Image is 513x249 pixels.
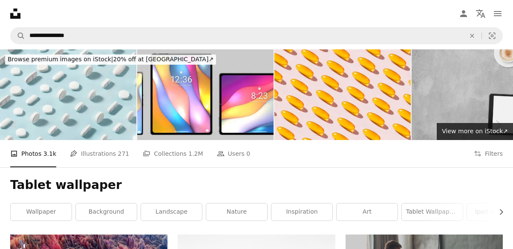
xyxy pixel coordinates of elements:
button: Language [472,5,489,22]
span: 20% off at [GEOGRAPHIC_DATA] ↗ [8,56,213,63]
span: View more on iStock ↗ [442,128,508,135]
a: inspiration [271,203,332,220]
a: Next [483,84,513,166]
img: Soft Fish Oil Capsules on Pink Background [274,49,411,140]
a: background [76,203,137,220]
a: Users 0 [217,140,251,167]
a: landscape [141,203,202,220]
span: 1.2M [188,149,203,158]
button: Search Unsplash [11,28,25,44]
a: wallpaper [11,203,72,220]
form: Find visuals sitewide [10,27,503,44]
a: Collections 1.2M [143,140,203,167]
button: Filters [474,140,503,167]
button: Clear [463,28,481,44]
span: Browse premium images on iStock | [8,56,113,63]
a: art [337,203,398,220]
a: Home — Unsplash [10,9,20,19]
a: Log in / Sign up [455,5,472,22]
span: 271 [118,149,130,158]
a: tablet wallpaper anime [402,203,463,220]
h1: Tablet wallpaper [10,177,503,193]
a: nature [206,203,267,220]
a: Illustrations 271 [70,140,129,167]
span: 0 [246,149,250,158]
button: scroll list to the right [493,203,503,220]
button: Menu [489,5,506,22]
a: View more on iStock↗ [437,123,513,140]
button: Visual search [482,28,502,44]
img: Generic phone and tablets lock screens with 3D art wallpaper. Set of three. Isolated on gray. [137,49,274,140]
